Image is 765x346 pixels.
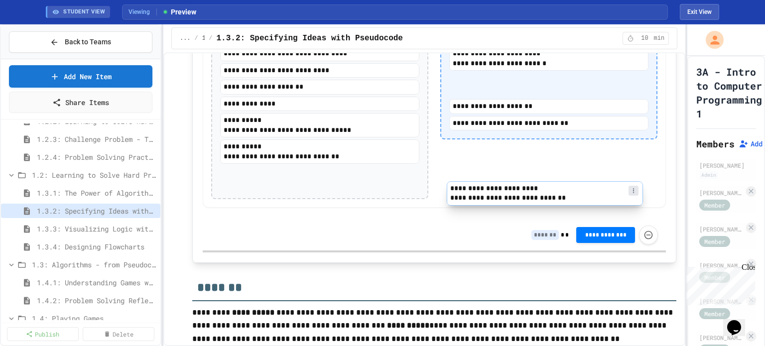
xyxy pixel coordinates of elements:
span: 1.3: Algorithms - from Pseudocode to Flowcharts [32,259,156,270]
span: 1.4: Playing Games [32,313,156,324]
h1: 3A - Intro to Computer Programming 1 [696,65,762,120]
a: Publish [7,327,79,341]
div: Admin [699,171,718,179]
span: ... [180,34,191,42]
span: Viewing [128,7,157,16]
span: 1.3.2: Specifying Ideas with Pseudocode [37,206,156,216]
span: 10 [637,34,653,42]
span: Member [704,309,725,318]
span: Back to Teams [65,37,111,47]
h2: Members [696,137,735,151]
div: Chat with us now!Close [4,4,69,63]
iframe: chat widget [682,263,755,305]
div: [PERSON_NAME] [699,261,744,270]
span: Preview [162,7,196,17]
span: 1.3.2: Specifying Ideas with Pseudocode [216,32,402,44]
span: 1.3.4: Designing Flowcharts [37,241,156,252]
div: [PERSON_NAME] [699,161,753,170]
a: Delete [83,327,154,341]
div: My Account [695,28,726,51]
div: [PERSON_NAME] [699,188,744,197]
span: 1.4.1: Understanding Games with Flowcharts [37,277,156,288]
button: Force resubmission of student's answer (Admin only) [639,226,658,244]
span: 1.2.4: Problem Solving Practice [37,152,156,162]
a: Add New Item [9,65,152,88]
button: Exit student view [680,4,719,20]
span: min [654,34,665,42]
span: / [209,34,212,42]
span: 1.4.2: Problem Solving Reflection [37,295,156,306]
span: 1.2: Learning to Solve Hard Problems [32,170,156,180]
span: Member [704,237,725,246]
span: 1.3.1: The Power of Algorithms [37,188,156,198]
button: Add [739,139,763,149]
div: [PERSON_NAME] [699,333,744,342]
a: Share Items [9,92,152,113]
button: Back to Teams [9,31,152,53]
span: Member [704,201,725,210]
span: 1.3.3: Visualizing Logic with Flowcharts [37,224,156,234]
iframe: chat widget [723,306,755,336]
span: 1.2.3: Challenge Problem - The Bridge [37,134,156,144]
span: STUDENT VIEW [63,8,105,16]
div: [PERSON_NAME] [699,225,744,233]
span: 1.2: Learning to Solve Hard Problems [202,34,205,42]
span: / [195,34,198,42]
